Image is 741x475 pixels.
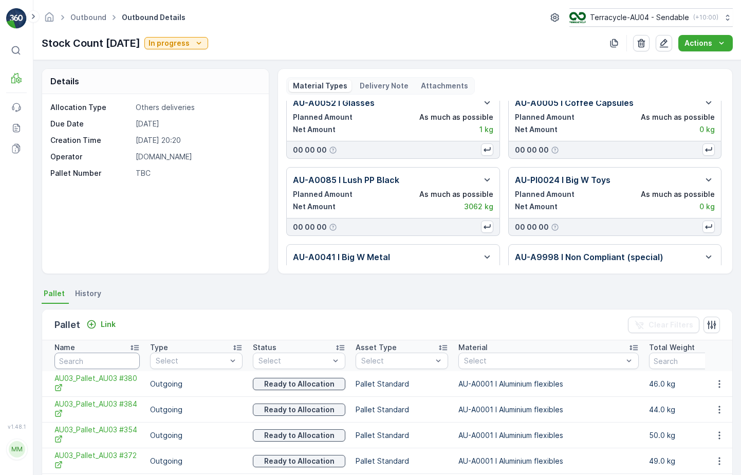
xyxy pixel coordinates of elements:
p: As much as possible [641,189,715,199]
p: Attachments [421,81,468,91]
p: Net Amount [515,124,558,135]
td: Outgoing [145,371,248,397]
p: TBC [136,168,258,178]
button: Ready to Allocation [253,378,345,390]
button: Actions [678,35,733,51]
span: v 1.48.1 [6,424,27,430]
span: AU03_Pallet_AU03 #354 [54,425,140,446]
p: 00 00 00 [515,145,549,155]
p: Name [54,342,75,353]
p: Net Amount [293,202,336,212]
p: Pallet Number [50,168,132,178]
p: Type [150,342,168,353]
p: As much as possible [419,112,493,122]
p: Clear Filters [649,320,693,330]
td: Pallet Standard [350,397,453,423]
p: Actions [684,38,712,48]
p: Select [464,356,623,366]
p: Planned Amount [515,112,575,122]
p: Ready to Allocation [264,456,335,466]
td: Pallet Standard [350,448,453,474]
p: Stock Count [DATE] [42,35,140,51]
button: MM [6,432,27,467]
p: As much as possible [419,189,493,199]
a: AU03_Pallet_AU03 #372 [54,450,140,471]
td: Outgoing [145,448,248,474]
td: AU-A0001 I Aluminium flexibles [453,397,644,423]
span: Outbound Details [120,12,188,23]
p: 0 kg [699,124,715,135]
p: Planned Amount [515,189,575,199]
img: terracycle_logo.png [569,12,586,23]
div: MM [9,441,25,458]
p: Delivery Note [360,81,409,91]
div: Help Tooltip Icon [329,223,337,231]
p: Ready to Allocation [264,430,335,441]
p: 3062 kg [464,202,493,212]
p: ( +10:00 ) [693,13,718,22]
p: Ready to Allocation [264,405,335,415]
div: Help Tooltip Icon [551,223,559,231]
p: 00 00 00 [293,222,327,232]
p: Net Amount [293,124,336,135]
td: Outgoing [145,423,248,448]
p: Due Date [50,119,132,129]
td: Pallet Standard [350,423,453,448]
td: AU-A0001 I Aluminium flexibles [453,423,644,448]
p: Select [258,356,329,366]
button: Terracycle-AU04 - Sendable(+10:00) [569,8,733,27]
a: AU03_Pallet_AU03 #380 [54,373,140,394]
p: [DATE] [136,119,258,129]
p: Total Weight [649,342,695,353]
p: 0 kg [699,202,715,212]
p: Material Types [293,81,347,91]
p: Select [361,356,432,366]
p: Creation Time [50,135,132,145]
p: [DOMAIN_NAME] [136,152,258,162]
a: AU03_Pallet_AU03 #384 [54,399,140,420]
td: Outgoing [145,397,248,423]
a: Outbound [70,13,106,22]
p: As much as possible [641,112,715,122]
p: Planned Amount [293,189,353,199]
p: AU-PI0024 I Big W Toys [515,174,610,186]
p: Operator [50,152,132,162]
p: AU-A0085 I Lush PP Black [293,174,399,186]
p: AU-A9998 I Non Compliant (special) [515,251,663,263]
p: AU-A0005 I Coffee Capsules [515,97,634,109]
input: Search [54,353,140,369]
button: Ready to Allocation [253,429,345,442]
p: Others deliveries [136,102,258,113]
p: Details [50,75,79,87]
td: AU-A0001 I Aluminium flexibles [453,371,644,397]
button: Clear Filters [628,317,699,333]
p: 1 kg [479,124,493,135]
span: Pallet [44,288,65,299]
p: 00 00 00 [293,145,327,155]
p: Terracycle-AU04 - Sendable [590,12,689,23]
button: Ready to Allocation [253,404,345,416]
p: In progress [149,38,190,48]
div: Help Tooltip Icon [329,146,337,154]
p: 00 00 00 [515,222,549,232]
button: Link [82,318,120,331]
p: Allocation Type [50,102,132,113]
p: Status [253,342,276,353]
a: Homepage [44,15,55,24]
div: Help Tooltip Icon [551,146,559,154]
td: AU-A0001 I Aluminium flexibles [453,448,644,474]
p: AU-A0052 I Glasses [293,97,375,109]
p: Pallet [54,318,80,332]
p: Planned Amount [293,112,353,122]
td: Pallet Standard [350,371,453,397]
p: Net Amount [515,202,558,212]
p: [DATE] 20:20 [136,135,258,145]
p: Select [156,356,227,366]
button: In progress [144,37,208,49]
p: AU-A0041 I Big W Metal [293,251,390,263]
p: Asset Type [356,342,397,353]
img: logo [6,8,27,29]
